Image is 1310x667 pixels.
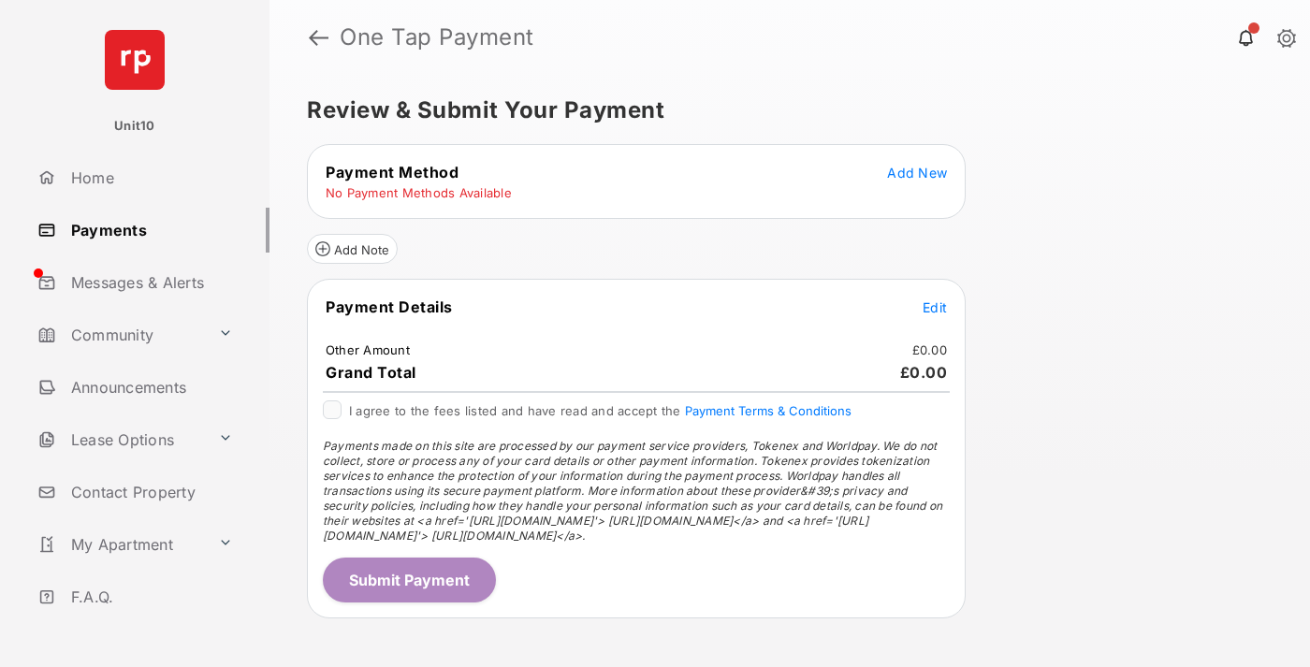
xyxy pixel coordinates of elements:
p: Unit10 [114,117,155,136]
a: Lease Options [30,417,211,462]
a: My Apartment [30,522,211,567]
button: Add Note [307,234,398,264]
td: £0.00 [911,341,948,358]
a: Messages & Alerts [30,260,269,305]
a: Community [30,312,211,357]
a: F.A.Q. [30,574,269,619]
span: £0.00 [900,363,948,382]
span: I agree to the fees listed and have read and accept the [349,403,851,418]
td: No Payment Methods Available [325,184,513,201]
button: Add New [887,163,947,181]
a: Payments [30,208,269,253]
span: Grand Total [326,363,416,382]
h5: Review & Submit Your Payment [307,99,1258,122]
a: Home [30,155,269,200]
span: Payments made on this site are processed by our payment service providers, Tokenex and Worldpay. ... [323,439,942,543]
span: Payment Details [326,297,453,316]
span: Add New [887,165,947,181]
button: Submit Payment [323,558,496,602]
strong: One Tap Payment [340,26,534,49]
a: Announcements [30,365,269,410]
td: Other Amount [325,341,411,358]
a: Contact Property [30,470,269,515]
button: Edit [923,297,947,316]
img: svg+xml;base64,PHN2ZyB4bWxucz0iaHR0cDovL3d3dy53My5vcmcvMjAwMC9zdmciIHdpZHRoPSI2NCIgaGVpZ2h0PSI2NC... [105,30,165,90]
span: Payment Method [326,163,458,181]
button: I agree to the fees listed and have read and accept the [685,403,851,418]
span: Edit [923,299,947,315]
